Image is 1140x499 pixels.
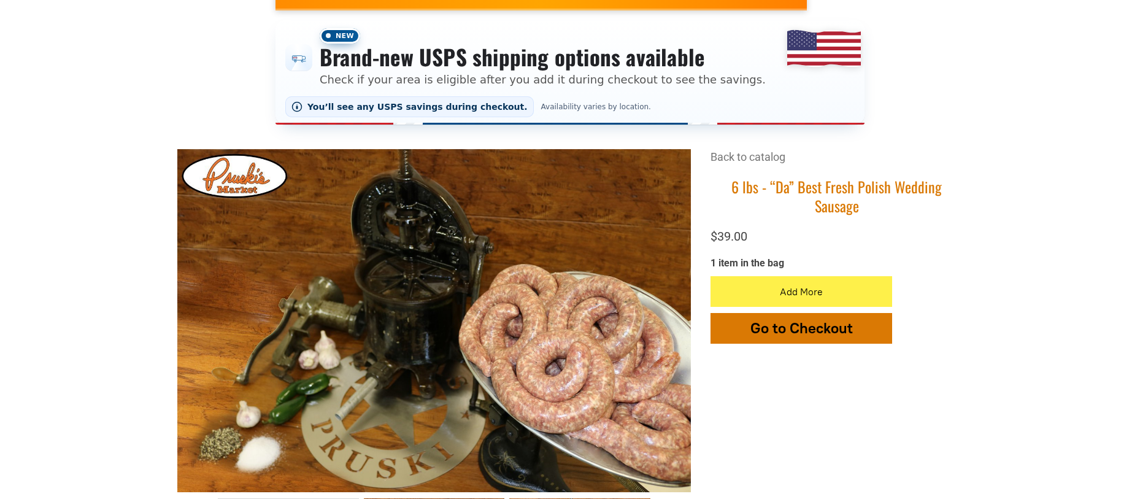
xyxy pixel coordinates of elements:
[711,229,747,244] span: $39.00
[320,44,766,71] h3: Brand-new USPS shipping options available
[711,150,785,163] a: Back to catalog
[711,276,892,307] button: Add More
[275,20,865,125] div: Shipping options announcement
[711,149,963,177] div: Breadcrumbs
[711,177,963,215] h1: 6 lbs - “Da” Best Fresh Polish Wedding Sausage
[711,257,784,269] span: 1 item in the bag
[177,149,691,492] img: 6 lbs - “Da” Best Fresh Polish Wedding Sausage
[307,102,528,112] span: You’ll see any USPS savings during checkout.
[750,319,853,337] span: Go to Checkout
[320,71,766,88] p: Check if your area is eligible after you add it during checkout to see the savings.
[780,286,823,298] span: Add More
[539,103,653,111] span: Availability varies by location.
[320,28,360,44] span: New
[711,313,892,344] button: Go to Checkout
